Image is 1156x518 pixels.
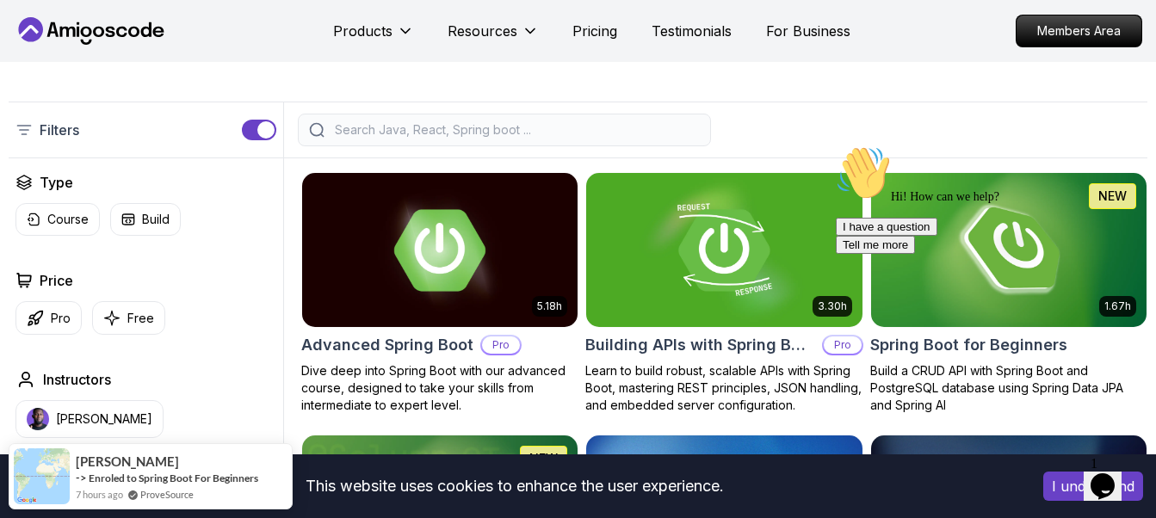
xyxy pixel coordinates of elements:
[51,310,71,327] p: Pro
[43,369,111,390] h2: Instructors
[15,203,100,236] button: Course
[448,21,518,41] p: Resources
[301,333,473,357] h2: Advanced Spring Boot
[585,362,862,414] p: Learn to build robust, scalable APIs with Spring Boot, mastering REST principles, JSON handling, ...
[15,400,164,438] button: instructor img[PERSON_NAME]
[448,21,539,55] button: Resources
[1084,449,1139,501] iframe: chat widget
[824,336,862,354] p: Pro
[40,120,79,140] p: Filters
[334,21,414,55] button: Products
[40,270,73,291] h2: Price
[818,299,847,313] p: 3.30h
[76,471,87,484] span: ->
[76,487,123,502] span: 7 hours ago
[76,454,179,469] span: [PERSON_NAME]
[92,301,165,335] button: Free
[573,21,618,41] a: Pricing
[585,172,862,414] a: Building APIs with Spring Boot card3.30hBuilding APIs with Spring BootProLearn to build robust, s...
[482,336,520,354] p: Pro
[47,211,89,228] p: Course
[140,487,194,502] a: ProveSource
[586,173,862,327] img: Building APIs with Spring Boot card
[14,448,70,504] img: provesource social proof notification image
[7,79,108,97] button: I have a question
[537,299,562,313] p: 5.18h
[529,450,558,467] p: NEW
[40,172,73,193] h2: Type
[585,333,814,357] h2: Building APIs with Spring Boot
[302,173,578,327] img: Advanced Spring Boot card
[13,467,1017,505] div: This website uses cookies to enhance the user experience.
[56,410,152,428] p: [PERSON_NAME]
[89,472,258,484] a: Enroled to Spring Boot For Beginners
[1043,472,1143,501] button: Accept cookies
[142,211,170,228] p: Build
[767,21,851,41] a: For Business
[334,21,393,41] p: Products
[15,301,82,335] button: Pro
[301,362,578,414] p: Dive deep into Spring Boot with our advanced course, designed to take your skills from intermedia...
[829,139,1139,441] iframe: chat widget
[7,52,170,65] span: Hi! How can we help?
[7,7,62,62] img: :wave:
[1016,15,1142,47] a: Members Area
[127,310,154,327] p: Free
[7,97,86,115] button: Tell me more
[301,172,578,414] a: Advanced Spring Boot card5.18hAdvanced Spring BootProDive deep into Spring Boot with our advanced...
[1017,15,1141,46] p: Members Area
[27,408,49,430] img: instructor img
[331,121,700,139] input: Search Java, React, Spring boot ...
[652,21,733,41] a: Testimonials
[7,7,317,115] div: 👋Hi! How can we help?I have a questionTell me more
[110,203,181,236] button: Build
